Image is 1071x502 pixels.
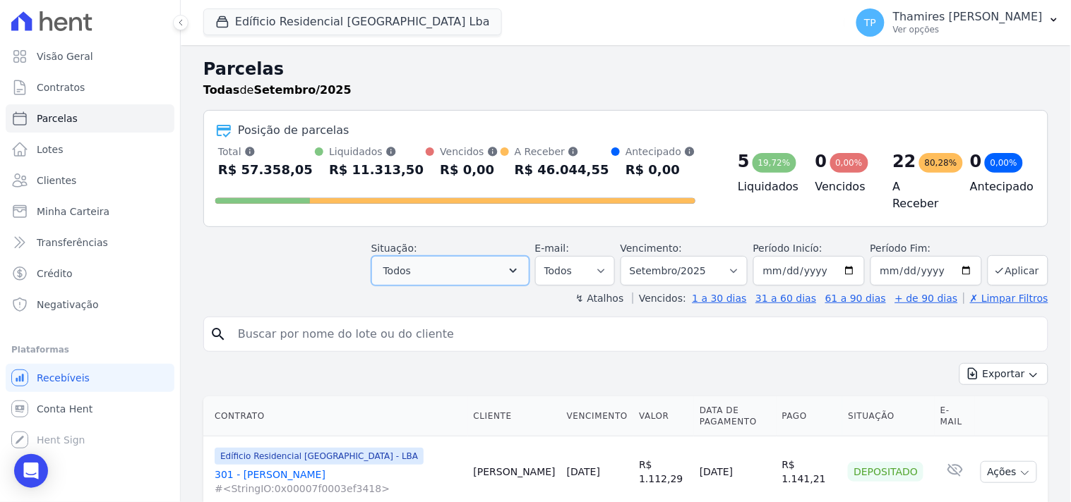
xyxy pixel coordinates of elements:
a: 1 a 30 dias [693,293,747,304]
span: Transferências [37,235,108,250]
th: Valor [633,396,694,436]
div: 80,28% [919,153,963,173]
div: 22 [893,150,916,173]
span: Parcelas [37,111,78,125]
span: Clientes [37,173,76,188]
th: Contrato [203,396,468,436]
div: Depositado [848,462,923,482]
div: Plataformas [11,341,169,358]
div: Posição de parcelas [238,122,349,139]
div: R$ 46.044,55 [515,159,609,181]
input: Buscar por nome do lote ou do cliente [229,320,1042,348]
label: E-mail: [535,243,570,254]
a: Parcelas [6,104,174,133]
strong: Setembro/2025 [254,83,352,97]
button: Edíficio Residencial [GEOGRAPHIC_DATA] Lba [203,8,502,35]
a: Crédito [6,259,174,288]
div: 0,00% [985,153,1023,173]
i: search [210,326,227,343]
span: Visão Geral [37,49,93,63]
a: ✗ Limpar Filtros [964,293,1048,304]
span: Conta Hent [37,402,92,416]
label: ↯ Atalhos [575,293,623,304]
div: 0 [970,150,982,173]
div: 19,72% [753,153,796,173]
div: R$ 11.313,50 [329,159,424,181]
a: Visão Geral [6,42,174,71]
a: + de 90 dias [895,293,958,304]
strong: Todas [203,83,240,97]
div: R$ 0,00 [440,159,498,181]
div: Vencidos [440,145,498,159]
span: TP [864,18,876,27]
p: de [203,82,352,99]
p: Ver opções [893,24,1043,35]
a: Conta Hent [6,395,174,423]
button: Ações [981,461,1037,483]
button: Aplicar [988,255,1048,286]
button: TP Thamires [PERSON_NAME] Ver opções [845,3,1071,42]
a: Negativação [6,290,174,319]
p: Thamires [PERSON_NAME] [893,10,1043,24]
h4: A Receber [893,178,948,212]
th: Pago [777,396,843,436]
h2: Parcelas [203,56,1048,82]
h4: Liquidados [738,178,793,195]
label: Situação: [371,243,417,254]
th: Situação [842,396,935,436]
a: Minha Carteira [6,197,174,226]
div: R$ 0,00 [626,159,695,181]
a: Lotes [6,135,174,164]
a: Contratos [6,73,174,102]
a: 61 a 90 dias [825,293,886,304]
a: Clientes [6,166,174,195]
span: Negativação [37,298,99,312]
span: Minha Carteira [37,204,109,219]
th: Vencimento [561,396,633,436]
a: 301 - [PERSON_NAME]#<StringIO:0x00007f0003ef3418> [215,467,462,496]
h4: Vencidos [815,178,870,195]
span: Todos [383,262,411,279]
div: 0 [815,150,827,173]
th: E-mail [935,396,975,436]
a: 31 a 60 dias [755,293,816,304]
label: Vencimento: [621,243,682,254]
label: Período Fim: [870,241,982,256]
div: Total [218,145,313,159]
h4: Antecipado [970,178,1025,195]
span: #<StringIO:0x00007f0003ef3418> [215,482,462,496]
span: Crédito [37,267,73,281]
div: 5 [738,150,750,173]
button: Exportar [959,363,1048,385]
div: Liquidados [329,145,424,159]
th: Cliente [468,396,561,436]
span: Recebíveis [37,371,90,385]
div: Antecipado [626,145,695,159]
label: Vencidos: [633,293,686,304]
div: Open Intercom Messenger [14,454,48,488]
div: R$ 57.358,05 [218,159,313,181]
a: Recebíveis [6,364,174,392]
a: Transferências [6,228,174,257]
div: 0,00% [830,153,868,173]
th: Data de Pagamento [694,396,777,436]
span: Lotes [37,142,64,157]
label: Período Inicío: [753,243,822,254]
div: A Receber [515,145,609,159]
a: [DATE] [567,466,600,477]
button: Todos [371,256,529,286]
span: Contratos [37,80,85,94]
span: Edíficio Residencial [GEOGRAPHIC_DATA] - LBA [215,448,424,465]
